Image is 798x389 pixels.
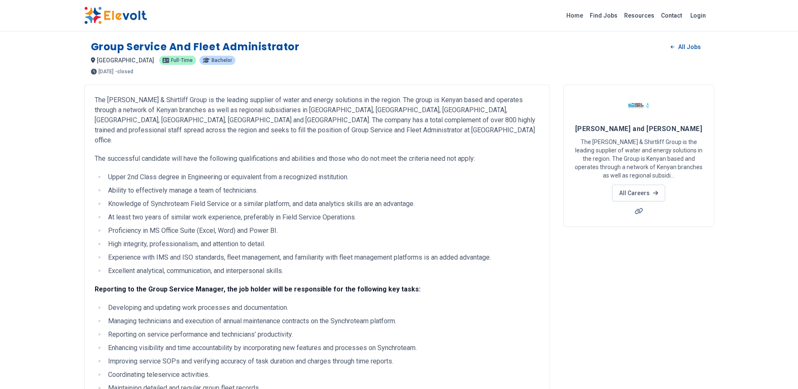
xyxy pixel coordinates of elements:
span: [PERSON_NAME] and [PERSON_NAME] [575,125,702,133]
li: Upper 2nd Class degree in Engineering or equivalent from a recognized institution. [106,172,540,182]
a: Home [563,9,586,22]
a: Find Jobs [586,9,621,22]
p: The successful candidate will have the following qualifications and abilities and those who do no... [95,154,540,164]
h1: Group Service and Fleet Administrator [91,40,300,54]
span: [DATE] [98,69,114,74]
p: - closed [115,69,133,74]
li: At least two years of similar work experience, preferably in Field Service Operations. [106,212,540,222]
iframe: Advertisement [563,237,714,354]
li: Proficiency in MS Office Suite (Excel, Word) and Power BI. [106,226,540,236]
p: The [PERSON_NAME] & Shirtliff Group is the leading supplier of water and energy solutions in the ... [95,95,540,145]
li: Coordinating teleservice activities. [106,370,540,380]
span: Bachelor [212,58,232,63]
img: Elevolt [84,7,147,24]
a: Login [685,7,711,24]
li: Managing technicians and execution of annual maintenance contracts on the Synchroteam platform. [106,316,540,326]
img: Davis and Shirtliff [628,95,649,116]
strong: Reporting to the Group Service Manager, the job holder will be responsible for the following key ... [95,285,421,293]
li: Improving service SOPs and verifying accuracy of task duration and charges through time reports. [106,356,540,366]
a: Contact [658,9,685,22]
span: Full-time [171,58,193,63]
p: The [PERSON_NAME] & Shirtliff Group is the leading supplier of water and energy solutions in the ... [574,138,704,180]
a: All Careers [612,185,665,201]
a: All Jobs [664,41,707,53]
li: Knowledge of Synchroteam Field Service or a similar platform, and data analytics skills are an ad... [106,199,540,209]
li: Enhancing visibility and time accountability by incorporating new features and processes on Synch... [106,343,540,353]
li: Experience with IMS and ISO standards, fleet management, and familiarity with fleet management pl... [106,252,540,263]
li: Ability to effectively manage a team of technicians. [106,185,540,196]
a: Resources [621,9,658,22]
li: Developing and updating work processes and documentation. [106,303,540,313]
li: High integrity, professionalism, and attention to detail. [106,239,540,249]
span: [GEOGRAPHIC_DATA] [97,57,154,64]
li: Excellent analytical, communication, and interpersonal skills. [106,266,540,276]
li: Reporting on service performance and technicians’ productivity. [106,330,540,340]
